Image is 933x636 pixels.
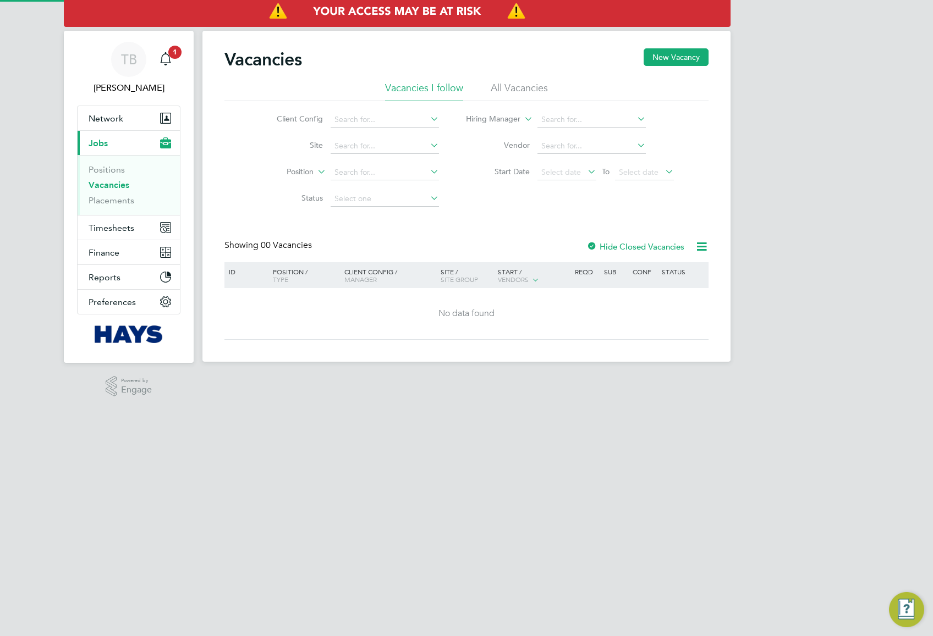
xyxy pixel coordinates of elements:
input: Search for... [331,139,439,154]
span: Preferences [89,297,136,307]
input: Search for... [331,112,439,128]
button: Engage Resource Center [889,592,924,627]
span: Type [273,275,288,284]
label: Position [250,167,314,178]
div: Sub [601,262,630,281]
div: Client Config / [342,262,438,289]
button: Finance [78,240,180,264]
button: Preferences [78,290,180,314]
a: Positions [89,164,125,175]
h2: Vacancies [224,48,302,70]
span: Jobs [89,138,108,148]
button: Network [78,106,180,130]
div: No data found [226,308,707,319]
span: Site Group [441,275,478,284]
a: Placements [89,195,134,206]
button: Jobs [78,131,180,155]
nav: Main navigation [64,31,194,363]
span: Select date [619,167,658,177]
label: Hide Closed Vacancies [586,241,684,252]
span: TB [121,52,137,67]
span: Network [89,113,123,124]
span: Select date [541,167,581,177]
li: Vacancies I follow [385,81,463,101]
input: Search for... [537,112,646,128]
div: Conf [630,262,658,281]
div: Position / [265,262,342,289]
label: Status [260,193,323,203]
span: Timesheets [89,223,134,233]
img: hays-logo-retina.png [95,325,163,343]
span: Finance [89,247,119,258]
label: Hiring Manager [457,114,520,125]
a: Vacancies [89,180,129,190]
span: To [599,164,613,179]
button: New Vacancy [644,48,709,66]
div: Jobs [78,155,180,215]
div: ID [226,262,265,281]
label: Client Config [260,114,323,124]
div: Status [659,262,707,281]
label: Start Date [466,167,530,176]
span: 1 [168,46,182,59]
span: Manager [344,275,377,284]
a: TB[PERSON_NAME] [77,42,180,95]
a: Go to home page [77,325,180,343]
a: 1 [155,42,177,77]
span: Engage [121,385,152,395]
div: Reqd [572,262,601,281]
span: Powered by [121,376,152,385]
span: 00 Vacancies [261,240,312,251]
a: Powered byEngage [106,376,152,397]
label: Site [260,140,323,150]
button: Reports [78,265,180,289]
label: Vendor [466,140,530,150]
span: Tommy Bowdery [77,81,180,95]
div: Start / [495,262,572,290]
div: Site / [438,262,496,289]
span: Vendors [498,275,529,284]
input: Search for... [331,165,439,180]
input: Select one [331,191,439,207]
button: Timesheets [78,215,180,240]
div: Showing [224,240,314,251]
span: Reports [89,272,120,283]
input: Search for... [537,139,646,154]
li: All Vacancies [491,81,548,101]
